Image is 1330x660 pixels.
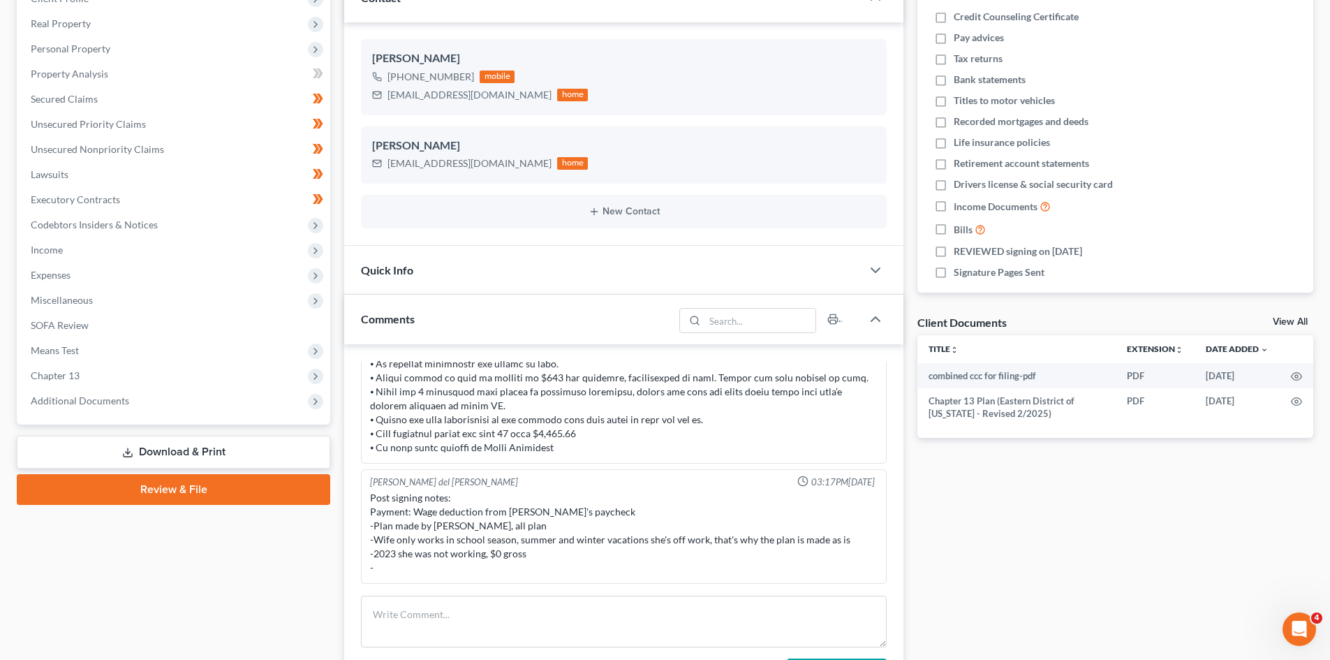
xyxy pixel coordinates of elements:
[557,89,588,101] div: home
[954,94,1055,108] span: Titles to motor vehicles
[17,436,330,469] a: Download & Print
[1283,613,1316,646] iframe: Intercom live chat
[1311,613,1322,624] span: 4
[387,70,474,84] div: [PHONE_NUMBER]
[954,156,1089,170] span: Retirement account statements
[31,294,93,306] span: Miscellaneous
[917,315,1007,330] div: Client Documents
[20,112,330,137] a: Unsecured Priority Claims
[370,491,878,575] div: Post signing notes: Payment: Wage deduction from [PERSON_NAME]'s paycheck -Plan made by [PERSON_N...
[954,177,1113,191] span: Drivers license & social security card
[954,31,1004,45] span: Pay advices
[20,61,330,87] a: Property Analysis
[387,156,552,170] div: [EMAIL_ADDRESS][DOMAIN_NAME]
[1260,346,1269,354] i: expand_more
[31,93,98,105] span: Secured Claims
[20,87,330,112] a: Secured Claims
[31,369,80,381] span: Chapter 13
[31,319,89,331] span: SOFA Review
[17,474,330,505] a: Review & File
[20,162,330,187] a: Lawsuits
[929,344,959,354] a: Titleunfold_more
[372,138,875,154] div: [PERSON_NAME]
[20,137,330,162] a: Unsecured Nonpriority Claims
[31,269,71,281] span: Expenses
[31,395,129,406] span: Additional Documents
[31,68,108,80] span: Property Analysis
[31,219,158,230] span: Codebtors Insiders & Notices
[31,143,164,155] span: Unsecured Nonpriority Claims
[370,476,518,489] div: [PERSON_NAME] del [PERSON_NAME]
[372,50,875,67] div: [PERSON_NAME]
[1195,363,1280,388] td: [DATE]
[954,265,1044,279] span: Signature Pages Sent
[917,363,1116,388] td: combined ccc for filing-pdf
[372,206,875,217] button: New Contact
[954,52,1003,66] span: Tax returns
[31,193,120,205] span: Executory Contracts
[954,73,1026,87] span: Bank statements
[31,43,110,54] span: Personal Property
[954,200,1037,214] span: Income Documents
[557,157,588,170] div: home
[811,476,875,489] span: 03:17PM[DATE]
[480,71,515,83] div: mobile
[954,135,1050,149] span: Life insurance policies
[20,313,330,338] a: SOFA Review
[954,223,973,237] span: Bills
[387,88,552,102] div: [EMAIL_ADDRESS][DOMAIN_NAME]
[20,187,330,212] a: Executory Contracts
[31,168,68,180] span: Lawsuits
[1116,363,1195,388] td: PDF
[361,312,415,325] span: Comments
[917,388,1116,427] td: Chapter 13 Plan (Eastern District of [US_STATE] - Revised 2/2025)
[1175,346,1183,354] i: unfold_more
[31,244,63,256] span: Income
[950,346,959,354] i: unfold_more
[1127,344,1183,354] a: Extensionunfold_more
[954,244,1082,258] span: REVIEWED signing on [DATE]
[1116,388,1195,427] td: PDF
[31,17,91,29] span: Real Property
[705,309,816,332] input: Search...
[31,118,146,130] span: Unsecured Priority Claims
[31,344,79,356] span: Means Test
[1273,317,1308,327] a: View All
[361,263,413,277] span: Quick Info
[954,115,1088,129] span: Recorded mortgages and deeds
[1195,388,1280,427] td: [DATE]
[1206,344,1269,354] a: Date Added expand_more
[954,10,1079,24] span: Credit Counseling Certificate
